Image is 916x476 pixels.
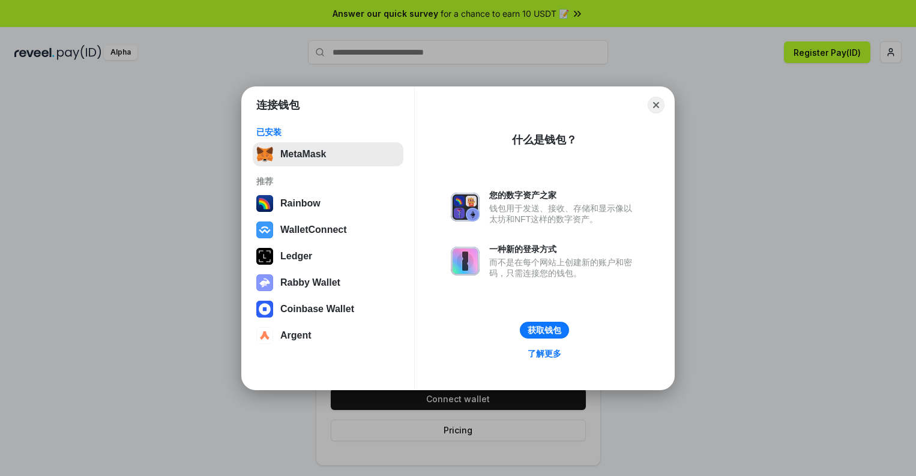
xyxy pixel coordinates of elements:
div: 一种新的登录方式 [489,244,638,255]
div: 而不是在每个网站上创建新的账户和密码，只需连接您的钱包。 [489,257,638,279]
button: Rabby Wallet [253,271,403,295]
div: 获取钱包 [528,325,561,336]
button: 获取钱包 [520,322,569,339]
img: svg+xml,%3Csvg%20xmlns%3D%22http%3A%2F%2Fwww.w3.org%2F2000%2Fsvg%22%20width%3D%2228%22%20height%3... [256,248,273,265]
img: svg+xml,%3Csvg%20width%3D%22120%22%20height%3D%22120%22%20viewBox%3D%220%200%20120%20120%22%20fil... [256,195,273,212]
div: WalletConnect [280,224,347,235]
img: svg+xml,%3Csvg%20fill%3D%22none%22%20height%3D%2233%22%20viewBox%3D%220%200%2035%2033%22%20width%... [256,146,273,163]
button: Close [648,97,664,113]
button: WalletConnect [253,218,403,242]
div: MetaMask [280,149,326,160]
h1: 连接钱包 [256,98,300,112]
button: Coinbase Wallet [253,297,403,321]
div: 钱包用于发送、接收、存储和显示像以太坊和NFT这样的数字资产。 [489,203,638,224]
div: 已安装 [256,127,400,137]
img: svg+xml,%3Csvg%20width%3D%2228%22%20height%3D%2228%22%20viewBox%3D%220%200%2028%2028%22%20fill%3D... [256,221,273,238]
div: Ledger [280,251,312,262]
div: 了解更多 [528,348,561,359]
img: svg+xml,%3Csvg%20xmlns%3D%22http%3A%2F%2Fwww.w3.org%2F2000%2Fsvg%22%20fill%3D%22none%22%20viewBox... [451,247,480,276]
button: Argent [253,324,403,348]
div: Coinbase Wallet [280,304,354,315]
img: svg+xml,%3Csvg%20xmlns%3D%22http%3A%2F%2Fwww.w3.org%2F2000%2Fsvg%22%20fill%3D%22none%22%20viewBox... [451,193,480,221]
img: svg+xml,%3Csvg%20width%3D%2228%22%20height%3D%2228%22%20viewBox%3D%220%200%2028%2028%22%20fill%3D... [256,327,273,344]
a: 了解更多 [520,346,568,361]
button: MetaMask [253,142,403,166]
button: Rainbow [253,191,403,215]
img: svg+xml,%3Csvg%20width%3D%2228%22%20height%3D%2228%22%20viewBox%3D%220%200%2028%2028%22%20fill%3D... [256,301,273,318]
img: svg+xml,%3Csvg%20xmlns%3D%22http%3A%2F%2Fwww.w3.org%2F2000%2Fsvg%22%20fill%3D%22none%22%20viewBox... [256,274,273,291]
div: 什么是钱包？ [512,133,577,147]
div: Rabby Wallet [280,277,340,288]
button: Ledger [253,244,403,268]
div: 您的数字资产之家 [489,190,638,200]
div: 推荐 [256,176,400,187]
div: Argent [280,330,312,341]
div: Rainbow [280,198,321,209]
